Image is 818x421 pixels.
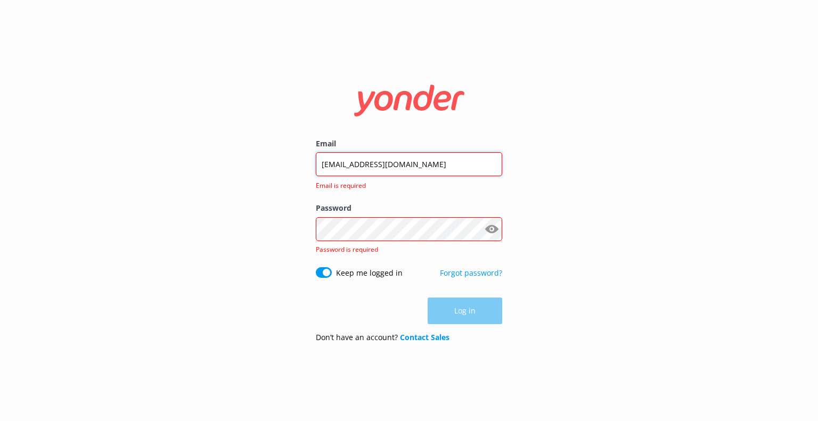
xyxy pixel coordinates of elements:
label: Email [316,138,502,150]
input: user@emailaddress.com [316,152,502,176]
p: Don’t have an account? [316,332,449,343]
button: Show password [481,218,502,240]
label: Keep me logged in [336,267,403,279]
span: Password is required [316,245,378,254]
a: Forgot password? [440,268,502,278]
a: Contact Sales [400,332,449,342]
label: Password [316,202,502,214]
span: Email is required [316,180,496,191]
